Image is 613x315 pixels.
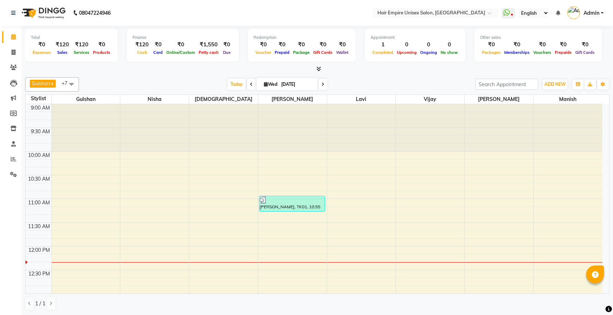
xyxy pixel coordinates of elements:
[221,50,232,55] span: Due
[573,50,596,55] span: Gift Cards
[480,41,502,49] div: ₹0
[164,41,197,49] div: ₹0
[29,104,51,112] div: 9:00 AM
[32,80,50,86] span: Gulshan
[258,95,327,104] span: [PERSON_NAME]
[502,50,531,55] span: Memberships
[72,41,91,49] div: ₹120
[544,82,566,87] span: ADD NEW
[27,175,51,183] div: 10:30 AM
[273,41,291,49] div: ₹0
[418,41,439,49] div: 0
[465,95,533,104] span: [PERSON_NAME]
[53,41,72,49] div: ₹120
[418,50,439,55] span: Ongoing
[573,41,596,49] div: ₹0
[480,50,502,55] span: Packages
[480,34,596,41] div: Other sales
[91,50,112,55] span: Products
[197,50,220,55] span: Petty cash
[29,128,51,135] div: 9:30 AM
[164,50,197,55] span: Online/Custom
[189,95,258,104] span: [DEMOGRAPHIC_DATA]
[31,34,112,41] div: Total
[439,50,460,55] span: No show
[291,50,311,55] span: Package
[220,41,233,49] div: ₹0
[27,223,51,230] div: 11:30 AM
[27,152,51,159] div: 10:00 AM
[197,41,220,49] div: ₹1,550
[279,79,315,90] input: 2025-09-03
[50,80,54,86] a: x
[543,79,567,89] button: ADD NEW
[133,41,152,49] div: ₹120
[327,95,396,104] span: lavi
[395,41,418,49] div: 0
[502,41,531,49] div: ₹0
[25,95,51,102] div: Stylist
[396,95,464,104] span: vijay
[254,50,273,55] span: Voucher
[584,9,599,17] span: Admin
[439,41,460,49] div: 0
[311,41,334,49] div: ₹0
[228,79,246,90] span: Today
[371,50,395,55] span: Completed
[52,95,120,104] span: Gulshan
[291,41,311,49] div: ₹0
[371,34,460,41] div: Appointment
[135,50,149,55] span: Cash
[371,41,395,49] div: 1
[31,50,53,55] span: Expenses
[254,34,350,41] div: Redemption
[72,50,91,55] span: Services
[553,41,573,49] div: ₹0
[35,300,45,307] span: 1 / 1
[531,41,553,49] div: ₹0
[55,50,69,55] span: Sales
[567,6,580,19] img: Admin
[31,41,53,49] div: ₹0
[259,196,325,211] div: [PERSON_NAME], TK01, 10:55 AM-11:15 AM, [PERSON_NAME]
[334,50,350,55] span: Wallet
[395,50,418,55] span: Upcoming
[27,246,51,254] div: 12:00 PM
[152,50,164,55] span: Card
[254,41,273,49] div: ₹0
[534,95,602,104] span: Manish
[79,3,111,23] b: 08047224946
[27,270,51,278] div: 12:30 PM
[262,82,279,87] span: Wed
[18,3,68,23] img: logo
[120,95,189,104] span: Nisha
[311,50,334,55] span: Gift Cards
[583,286,606,308] iframe: chat widget
[531,50,553,55] span: Vouchers
[152,41,164,49] div: ₹0
[62,80,73,86] span: +7
[27,199,51,207] div: 11:00 AM
[334,41,350,49] div: ₹0
[133,34,233,41] div: Finance
[273,50,291,55] span: Prepaid
[553,50,573,55] span: Prepaids
[475,79,538,90] input: Search Appointment
[91,41,112,49] div: ₹0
